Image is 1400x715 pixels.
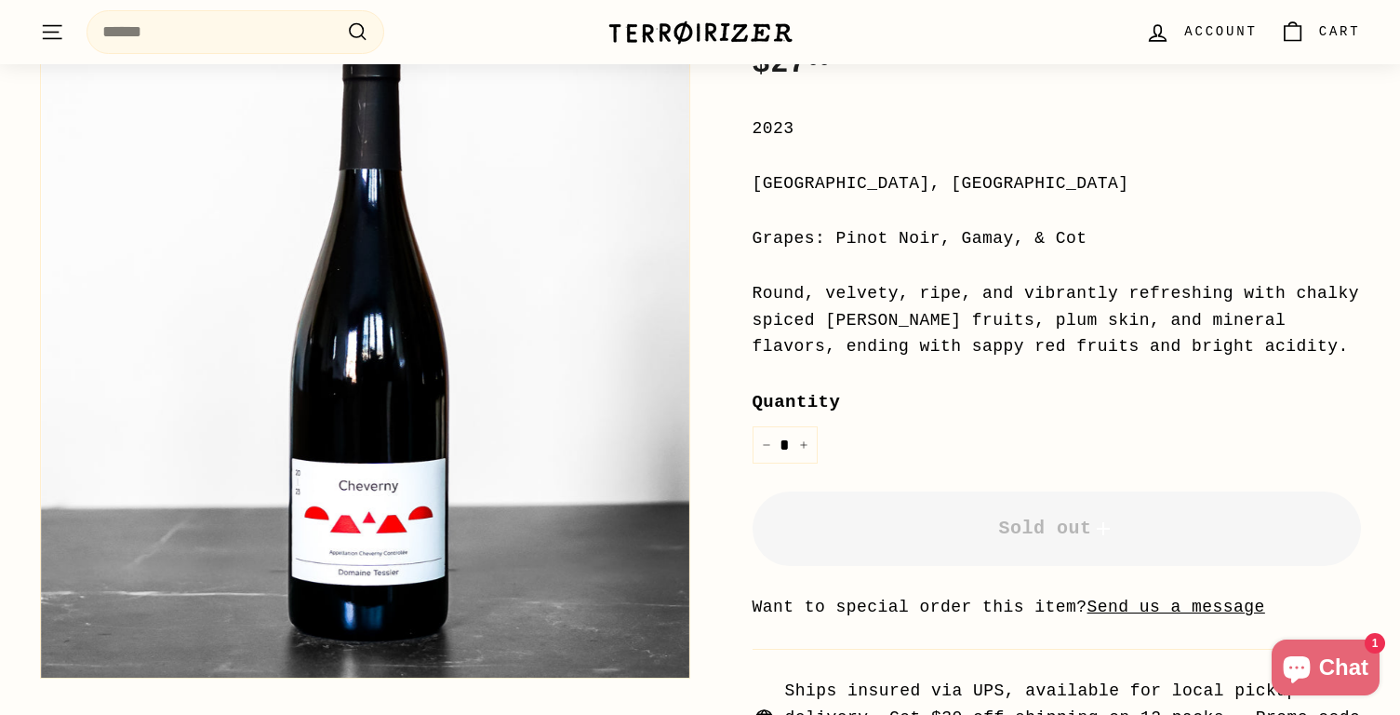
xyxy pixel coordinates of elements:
span: Sold out [998,518,1113,539]
div: 2023 [753,115,1361,142]
div: [GEOGRAPHIC_DATA], [GEOGRAPHIC_DATA] [753,170,1361,197]
a: Send us a message [1087,598,1265,616]
label: Quantity [753,388,1361,416]
a: Cart [1269,5,1372,60]
input: quantity [753,426,818,465]
button: Sold out [753,492,1361,566]
span: Cart [1319,21,1361,42]
li: Want to special order this item? [753,594,1361,621]
button: Increase item quantity by one [790,426,818,465]
div: Grapes: Pinot Noir, Gamay, & Cot [753,225,1361,252]
span: Account [1184,21,1257,42]
button: Reduce item quantity by one [753,426,780,465]
sup: 00 [807,50,830,71]
inbox-online-store-chat: Shopify online store chat [1266,640,1385,700]
div: Round, velvety, ripe, and vibrantly refreshing with chalky spiced [PERSON_NAME] fruits, plum skin... [753,280,1361,360]
a: Account [1134,5,1268,60]
img: Cheverny Rouge [41,29,689,678]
